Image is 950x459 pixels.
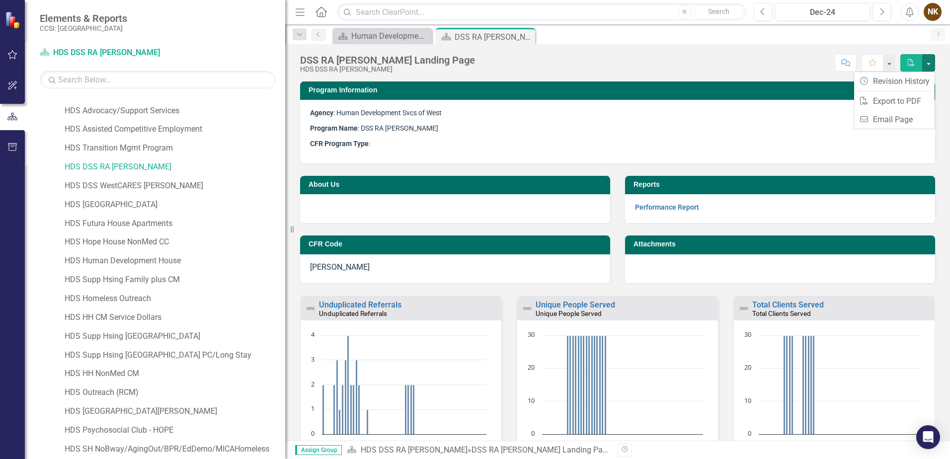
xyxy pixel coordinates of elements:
[350,385,352,435] path: Nov-21, 2. Actual.
[569,336,571,435] path: Nov-21, 30. Actual.
[300,66,475,73] div: HDS DSS RA [PERSON_NAME]
[335,30,429,42] a: Human Development Svcs of [GEOGRAPHIC_DATA] Page
[65,255,285,267] a: HDS Human Development House
[588,336,590,435] path: Jun-22, 30. Actual.
[784,336,786,435] path: Oct-21, 30. Actual.
[748,429,751,438] text: 0
[744,330,751,339] text: 30
[413,385,415,435] path: Oct-23, 2. Actual.
[345,360,347,435] path: Sep-21, 3. Actual.
[775,3,870,21] button: Dec-24
[311,429,315,438] text: 0
[305,303,317,314] img: Not Defined
[310,124,358,132] strong: Program Name
[65,387,285,398] a: HDS Outreach (RCM)
[65,331,285,342] a: HDS Supp Hsing [GEOGRAPHIC_DATA]
[347,336,349,435] path: Oct-21, 4. Actual.
[65,143,285,154] a: HDS Transition Mgmt Program
[708,7,729,15] span: Search
[779,6,867,18] div: Dec-24
[65,124,285,135] a: HDS Assisted Competitive Employment
[580,336,582,435] path: Mar-22, 30. Actual.
[65,425,285,436] a: HDS Psychosocial Club - HOPE
[572,336,574,435] path: Dec-21, 30. Actual.
[40,47,164,59] a: HDS DSS RA [PERSON_NAME]
[744,363,751,372] text: 20
[339,410,341,435] path: Jul-21, 1. Actual.
[65,180,285,192] a: HDS DSS WestCARES [PERSON_NAME]
[738,303,750,314] img: Not Defined
[333,385,335,435] path: May-21, 2. Actual.
[455,31,533,43] div: DSS RA [PERSON_NAME] Landing Page
[65,444,285,455] a: HDS SH NoBway/AgingOut/BPR/EdDemo/MICAHomeless
[407,385,409,435] path: Aug-23, 2. Actual.
[310,109,442,117] span: : Human Development Svcs of West
[65,350,285,361] a: HDS Supp Hsing [GEOGRAPHIC_DATA] PC/Long Stay
[353,385,355,435] path: Dec-21, 2. Actual.
[405,385,407,435] path: Jul-23, 2. Actual.
[575,336,577,435] path: Jan-22, 30. Actual.
[599,336,601,435] path: Oct-22, 30. Actual.
[694,5,744,19] button: Search
[531,429,535,438] text: 0
[295,445,342,455] span: Assign Group
[65,293,285,305] a: HDS Homeless Outreach
[367,410,369,435] path: May-22, 1. Actual.
[319,309,387,317] small: Unduplicated Referrals
[310,124,438,132] span: : DSS RA [PERSON_NAME]
[586,336,588,435] path: May-22, 30. Actual.
[311,330,315,339] text: 4
[854,110,935,129] a: Email Page
[65,274,285,286] a: HDS Supp Hsing Family plus CM
[322,385,324,435] path: Jan-21, 2. Actual.
[358,385,360,435] path: Feb-22, 2. Actual.
[310,262,370,272] span: [PERSON_NAME]
[528,330,535,339] text: 30
[854,72,935,90] a: Revision History
[311,404,315,413] text: 1
[310,140,370,148] span: :
[854,92,935,110] a: Export to PDF
[528,396,535,405] text: 10
[342,385,344,435] path: Aug-21, 2. Actual.
[810,336,812,435] path: Aug-22, 30. Actual.
[635,203,699,211] a: Performance Report
[596,336,598,435] path: Sep-22, 30. Actual.
[583,336,585,435] path: Apr-22, 30. Actual.
[792,336,793,435] path: Jan-22, 30. Actual.
[347,445,610,456] div: »
[40,24,127,32] small: CCSI: [GEOGRAPHIC_DATA]
[805,336,807,435] path: Jun-22, 30. Actual.
[536,309,602,317] small: Unique People Served
[361,445,468,455] a: HDS DSS RA [PERSON_NAME]
[528,363,535,372] text: 20
[789,336,791,435] path: Dec-21, 30. Actual.
[309,86,930,94] h3: Program Information
[916,425,940,449] div: Open Intercom Messenger
[633,240,930,248] h3: Attachments
[536,300,615,309] a: Unique People Served
[65,218,285,229] a: HDS Futura House Apartments
[65,406,285,417] a: HDS [GEOGRAPHIC_DATA][PERSON_NAME]
[337,3,746,21] input: Search ClearPoint...
[65,236,285,248] a: HDS Hope House NonMed CC
[351,30,429,42] div: Human Development Svcs of [GEOGRAPHIC_DATA] Page
[319,300,401,309] a: Unduplicated Referrals
[410,385,412,435] path: Sep-23, 2. Actual.
[752,309,811,317] small: Total Clients Served
[744,396,751,405] text: 10
[40,12,127,24] span: Elements & Reports
[802,336,804,435] path: May-22, 30. Actual.
[40,71,275,88] input: Search Below...
[311,380,315,388] text: 2
[472,445,611,455] div: DSS RA [PERSON_NAME] Landing Page
[300,55,475,66] div: DSS RA [PERSON_NAME] Landing Page
[591,336,593,435] path: Jul-22, 30. Actual.
[65,368,285,380] a: HDS HH NonMed CM
[924,3,942,21] div: NK
[813,336,815,435] path: Sep-22, 30. Actual.
[633,181,930,188] h3: Reports
[594,336,596,435] path: Aug-22, 30. Actual.
[786,336,788,435] path: Nov-21, 30. Actual.
[808,336,810,435] path: Jul-22, 30. Actual.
